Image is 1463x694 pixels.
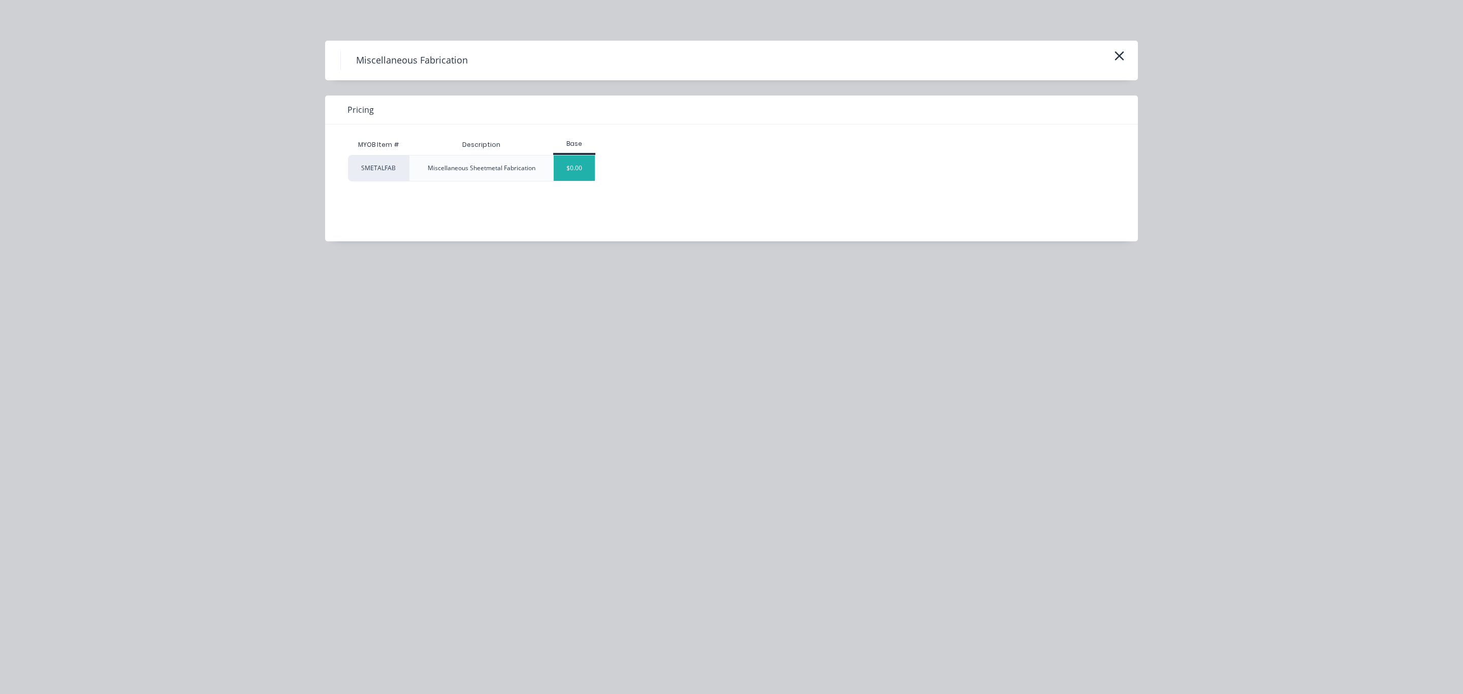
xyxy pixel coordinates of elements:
[454,132,508,157] div: Description
[428,164,535,173] div: Miscellaneous Sheetmetal Fabrication
[340,51,483,70] h4: Miscellaneous Fabrication
[348,155,409,181] div: SMETALFAB
[348,135,409,155] div: MYOB Item #
[553,139,595,148] div: Base
[347,104,374,116] span: Pricing
[554,155,595,181] div: $0.00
